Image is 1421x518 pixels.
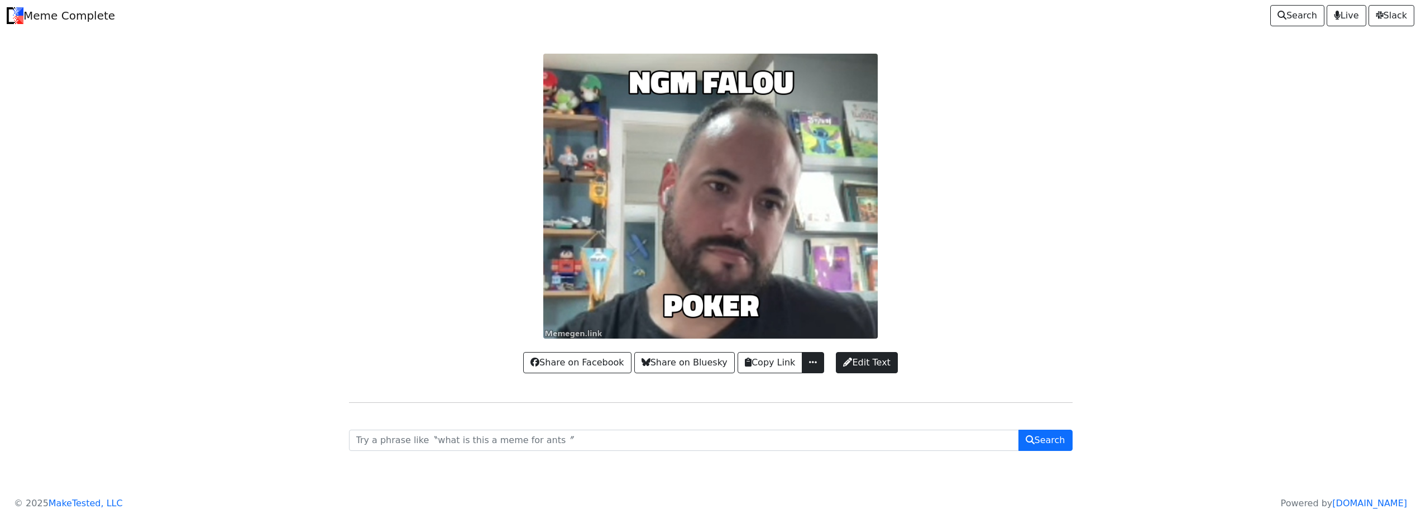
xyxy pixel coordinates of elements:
button: Search [1018,430,1073,451]
span: Live [1334,9,1359,22]
a: Share on Facebook [523,352,631,373]
a: [DOMAIN_NAME] [1332,498,1407,509]
p: Powered by [1281,497,1407,510]
a: MakeTested, LLC [49,498,123,509]
span: Share on Facebook [530,356,624,369]
span: Edit Text [843,356,890,369]
img: Meme Complete [7,7,23,24]
span: Share on Bluesky [642,356,728,369]
input: Try a phrase like〝what is this a meme for ants〞 [349,430,1019,451]
a: Search [1270,5,1324,26]
span: Search [1026,434,1065,447]
p: © 2025 [14,497,123,510]
a: Slack [1369,5,1414,26]
a: Live [1327,5,1366,26]
span: Slack [1376,9,1407,22]
span: Search [1278,9,1317,22]
a: Edit Text [836,352,897,373]
button: Copy Link [738,352,802,373]
a: Meme Complete [7,4,115,27]
a: Share on Bluesky [634,352,735,373]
